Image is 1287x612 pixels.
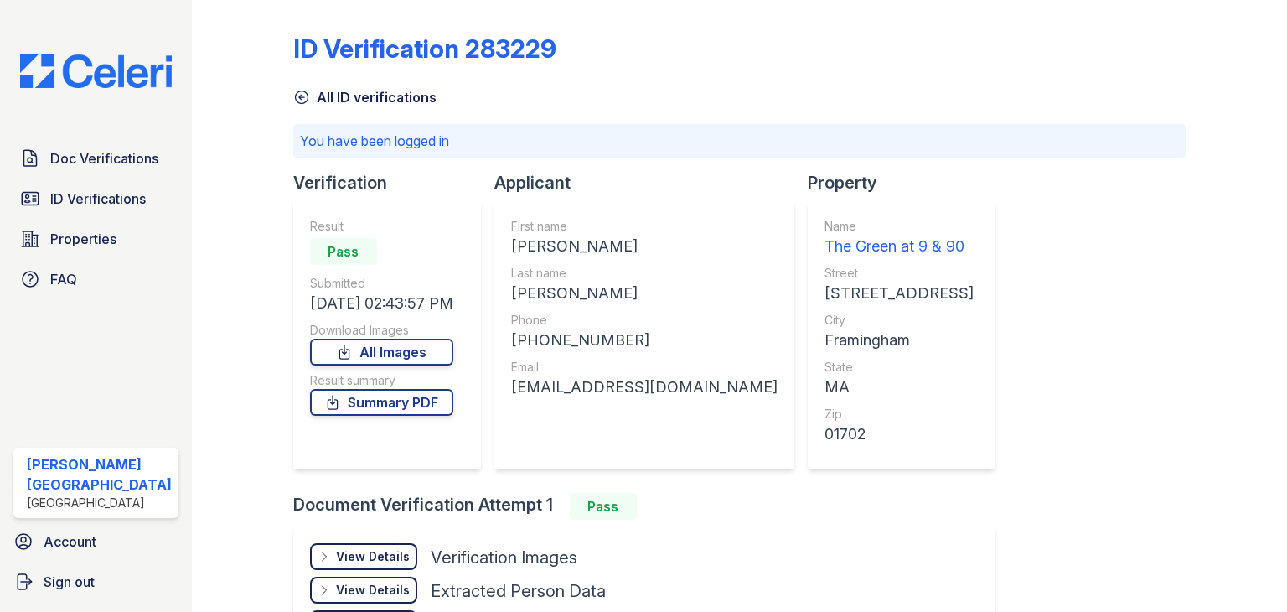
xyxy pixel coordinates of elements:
a: Account [7,525,185,558]
div: Phone [511,312,778,329]
span: Account [44,532,96,552]
div: Download Images [310,322,453,339]
div: The Green at 9 & 90 [824,235,974,258]
div: [PERSON_NAME] [511,282,778,305]
a: All Images [310,339,453,366]
div: State [824,359,974,376]
span: ID Verifications [50,189,146,209]
div: Email [511,359,778,376]
div: Document Verification Attempt 1 [293,493,1009,520]
span: Sign out [44,572,95,592]
a: Summary PDF [310,389,453,416]
p: You have been logged in [300,131,1179,151]
div: Extracted Person Data [431,579,606,603]
div: Submitted [310,275,453,292]
div: [PERSON_NAME][GEOGRAPHIC_DATA] [27,454,172,495]
div: [PHONE_NUMBER] [511,329,778,352]
div: ID Verification 283229 [293,34,556,64]
a: Doc Verifications [13,142,178,175]
div: [EMAIL_ADDRESS][DOMAIN_NAME] [511,376,778,399]
a: All ID verifications [293,87,437,107]
span: Properties [50,229,116,249]
span: FAQ [50,269,77,289]
div: Last name [511,265,778,282]
div: Framingham [824,329,974,352]
div: Property [808,171,1009,194]
div: [GEOGRAPHIC_DATA] [27,495,172,511]
span: Doc Verifications [50,148,158,169]
div: View Details [336,582,410,599]
div: Verification [293,171,494,194]
div: View Details [336,548,410,565]
a: Sign out [7,565,185,599]
div: Name [824,218,974,235]
div: Zip [824,406,974,423]
a: Name The Green at 9 & 90 [824,218,974,258]
div: 01702 [824,423,974,446]
div: Pass [310,238,377,265]
div: [DATE] 02:43:57 PM [310,292,453,315]
div: [PERSON_NAME] [511,235,778,258]
div: Verification Images [431,546,577,569]
a: Properties [13,222,178,256]
div: Applicant [494,171,808,194]
div: City [824,312,974,329]
a: ID Verifications [13,182,178,215]
div: Pass [570,493,637,520]
div: Result summary [310,372,453,389]
div: Result [310,218,453,235]
a: FAQ [13,262,178,296]
img: CE_Logo_Blue-a8612792a0a2168367f1c8372b55b34899dd931a85d93a1a3d3e32e68fde9ad4.png [7,54,185,88]
div: MA [824,376,974,399]
div: Street [824,265,974,282]
div: [STREET_ADDRESS] [824,282,974,305]
div: First name [511,218,778,235]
